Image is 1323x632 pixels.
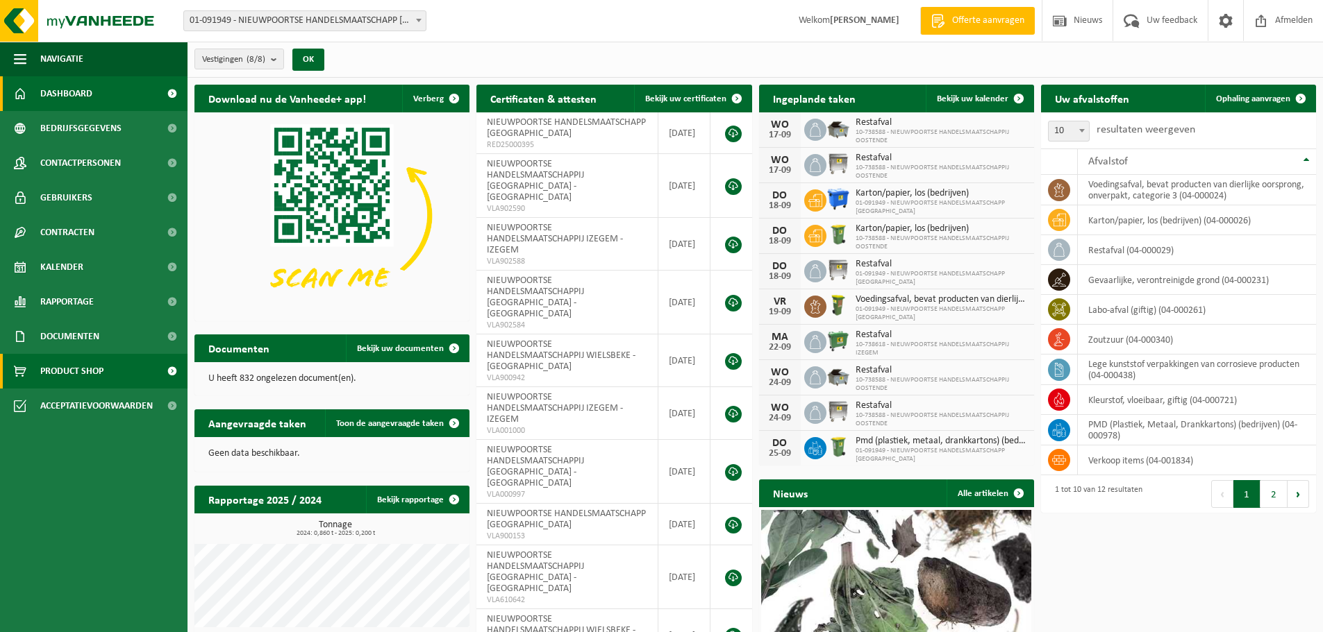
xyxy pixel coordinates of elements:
[476,85,610,112] h2: Certificaten & attesten
[856,223,1027,234] span: Karton/papier, los (bedrijven)
[1205,85,1315,112] a: Ophaling aanvragen
[856,270,1027,287] span: 01-091949 - NIEUWPOORTSE HANDELSMAATSCHAPP [GEOGRAPHIC_DATA]
[658,218,710,271] td: [DATE]
[487,595,647,606] span: VLA610642
[766,378,794,388] div: 24-09
[194,49,284,69] button: Vestigingen(8/8)
[487,117,646,139] span: NIEUWPOORTSE HANDELSMAATSCHAPP [GEOGRAPHIC_DATA]
[194,486,335,513] h2: Rapportage 2025 / 2024
[40,146,121,180] span: Contactpersonen
[634,85,751,112] a: Bekijk uw certificaten
[947,479,1033,507] a: Alle artikelen
[826,400,850,423] img: WB-1100-GAL-GY-02
[856,117,1027,128] span: Restafval
[40,250,83,284] span: Kalender
[1078,445,1316,475] td: verkoop items (04-001834)
[766,190,794,201] div: DO
[292,49,324,71] button: OK
[1041,85,1143,112] h2: Uw afvalstoffen
[826,329,850,352] img: WB-0660-HPE-GN-01
[826,293,850,317] img: WB-0060-HPE-GN-50
[766,119,794,130] div: WO
[487,531,647,542] span: VLA900153
[346,334,468,362] a: Bekijk uw documenten
[826,117,850,140] img: WB-5000-GAL-GY-01
[856,400,1027,411] span: Restafval
[766,272,794,282] div: 18-09
[40,354,103,388] span: Product Shop
[40,111,122,146] span: Bedrijfsgegevens
[487,392,623,425] span: NIEUWPOORTSE HANDELSMAATSCHAPPIJ IZEGEM - IZEGEM
[413,94,444,103] span: Verberg
[826,435,850,459] img: WB-0240-HPE-GN-50
[766,307,794,317] div: 19-09
[826,223,850,246] img: WB-0240-HPE-GN-50
[856,376,1027,393] span: 10-738588 - NIEUWPOORTSE HANDELSMAATSCHAPPIJ OOSTENDE
[487,445,584,488] span: NIEUWPOORTSE HANDELSMAATSCHAPPIJ [GEOGRAPHIC_DATA] - [GEOGRAPHIC_DATA]
[766,261,794,272] div: DO
[920,7,1035,35] a: Offerte aanvragen
[1288,480,1309,508] button: Next
[766,225,794,237] div: DO
[766,343,794,352] div: 22-09
[856,128,1027,145] span: 10-738588 - NIEUWPOORTSE HANDELSMAATSCHAPPIJ OOSTENDE
[487,256,647,267] span: VLA902588
[856,153,1027,164] span: Restafval
[856,341,1027,357] span: 10-738618 - NIEUWPOORTSE HANDELSMAATSCHAPPIJ IZEGEM
[357,344,444,353] span: Bekijk uw documenten
[766,332,794,343] div: MA
[766,367,794,378] div: WO
[194,334,283,361] h2: Documenten
[208,374,456,384] p: U heeft 832 ongelezen document(en).
[645,94,726,103] span: Bekijk uw certificaten
[40,215,94,250] span: Contracten
[856,188,1027,199] span: Karton/papier, los (bedrijven)
[766,130,794,140] div: 17-09
[658,112,710,154] td: [DATE]
[856,164,1027,180] span: 10-738588 - NIEUWPOORTSE HANDELSMAATSCHAPPIJ OOSTENDE
[856,436,1027,447] span: Pmd (plastiek, metaal, drankkartons) (bedrijven)
[40,284,94,319] span: Rapportage
[937,94,1008,103] span: Bekijk uw kalender
[1260,480,1288,508] button: 2
[856,199,1027,216] span: 01-091949 - NIEUWPOORTSE HANDELSMAATSCHAPP [GEOGRAPHIC_DATA]
[856,330,1027,341] span: Restafval
[1048,121,1090,142] span: 10
[402,85,468,112] button: Verberg
[856,411,1027,428] span: 10-738588 - NIEUWPOORTSE HANDELSMAATSCHAPPIJ OOSTENDE
[40,42,83,76] span: Navigatie
[183,10,426,31] span: 01-091949 - NIEUWPOORTSE HANDELSMAATSCHAPP NIEUWPOORT - NIEUWPOORT
[40,180,92,215] span: Gebruikers
[487,489,647,500] span: VLA000997
[487,275,584,319] span: NIEUWPOORTSE HANDELSMAATSCHAPPIJ [GEOGRAPHIC_DATA] - [GEOGRAPHIC_DATA]
[1078,235,1316,265] td: restafval (04-000029)
[826,187,850,211] img: WB-1100-HPE-BE-01
[766,237,794,246] div: 18-09
[184,11,426,31] span: 01-091949 - NIEUWPOORTSE HANDELSMAATSCHAPP NIEUWPOORT - NIEUWPOORT
[487,373,647,384] span: VLA900942
[202,49,265,70] span: Vestigingen
[487,320,647,331] span: VLA902584
[487,339,635,372] span: NIEUWPOORTSE HANDELSMAATSCHAPPIJ WIELSBEKE - [GEOGRAPHIC_DATA]
[1078,415,1316,445] td: PMD (Plastiek, Metaal, Drankkartons) (bedrijven) (04-000978)
[1078,295,1316,325] td: labo-afval (giftig) (04-000261)
[1078,325,1316,355] td: zoutzuur (04-000340)
[487,223,623,255] span: NIEUWPOORTSE HANDELSMAATSCHAPPIJ IZEGEM - IZEGEM
[1078,205,1316,235] td: karton/papier, los (bedrijven) (04-000026)
[766,155,794,166] div: WO
[766,413,794,423] div: 24-09
[759,85,869,112] h2: Ingeplande taken
[766,201,794,211] div: 18-09
[336,419,444,428] span: Toon de aangevraagde taken
[766,402,794,413] div: WO
[856,365,1027,376] span: Restafval
[658,545,710,609] td: [DATE]
[856,259,1027,270] span: Restafval
[40,388,153,423] span: Acceptatievoorwaarden
[766,438,794,449] div: DO
[1078,265,1316,295] td: gevaarlijke, verontreinigde grond (04-000231)
[194,112,469,318] img: Download de VHEPlus App
[201,530,469,537] span: 2024: 0,860 t - 2025: 0,200 t
[366,486,468,513] a: Bekijk rapportage
[830,15,899,26] strong: [PERSON_NAME]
